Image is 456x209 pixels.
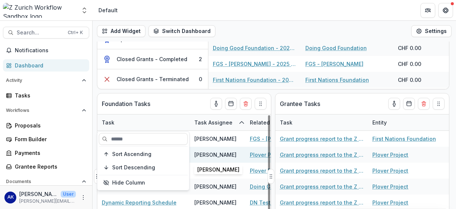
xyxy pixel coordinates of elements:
button: Notifications [3,44,89,56]
div: Task [275,119,297,126]
div: Task [97,119,119,126]
a: Grantee Reports [3,160,89,173]
a: First Nations Foundation [305,76,369,84]
a: Grant progress report to the Z Zurich Foundation [280,167,363,175]
button: Hide Column [99,177,188,189]
div: [PERSON_NAME] [194,151,237,159]
button: Open entity switcher [79,3,90,18]
div: Dashboard [15,62,83,69]
a: First Nations Foundation [372,135,436,143]
div: 2 [199,55,202,63]
button: Delete card [418,98,430,110]
div: Task Assignee [190,119,237,126]
div: Related Proposal [245,119,299,126]
div: Task [275,115,368,130]
div: Related Proposal [245,115,338,130]
button: Sort Descending [99,162,188,173]
a: Dynamic Reporting Schedule [102,199,177,206]
div: Tasks [15,92,83,99]
button: Search... [3,27,89,39]
div: Ctrl + K [66,29,84,37]
button: Open Activity [3,74,89,86]
a: Form Builder [3,133,89,145]
a: FGS - [PERSON_NAME] - 2025 - New Grant Application [250,135,333,143]
button: toggle-assigned-to-me [388,98,400,110]
a: FGS - [PERSON_NAME] [305,60,363,68]
img: Z Zurich Workflow Sandbox logo [3,3,76,18]
div: [PERSON_NAME] [194,135,237,143]
p: Grantee Tasks [280,99,320,108]
a: Grant progress report to the Z Zurich Foundation_ [280,135,363,143]
div: Closed Grants - Terminated [117,75,189,83]
div: Proposals [15,122,83,129]
button: Open Workflows [3,104,89,116]
a: DN Test NGO - 2025 - New Grant Application [250,199,333,206]
span: Activity [6,78,79,83]
button: Sort Ascending [99,148,188,160]
p: [PERSON_NAME] [19,190,58,198]
a: Plover Project [372,199,408,206]
div: CHF 0.00 [398,76,421,84]
div: Payments [15,149,83,157]
button: Closed Grants - Terminated0 [97,69,208,89]
button: Add Widget [97,25,145,37]
button: Partners [420,3,435,18]
svg: sorted ascending [239,120,245,126]
button: More [79,193,88,202]
div: Grantee Reports [15,163,83,170]
button: Open Documents [3,176,89,188]
a: Plover Project [372,167,408,175]
span: Sort Ascending [112,151,151,157]
div: Task Assignee [190,115,245,130]
nav: breadcrumb [95,5,121,16]
button: Calendar [225,98,237,110]
button: Calendar [403,98,415,110]
div: Form Builder [15,135,83,143]
a: Grant progress report to the Z Zurich Foundation [280,183,363,190]
a: FGS - [PERSON_NAME] - 2025 - New Grant Application [213,60,296,68]
p: [PERSON_NAME][EMAIL_ADDRESS][DOMAIN_NAME] [19,198,76,205]
button: Drag [433,98,445,110]
div: [PERSON_NAME] [194,199,237,206]
span: Notifications [15,47,86,54]
div: Entity [368,119,391,126]
p: User [61,191,76,198]
button: Drag [268,169,274,184]
button: Settings [411,25,452,37]
a: Dashboard [3,59,89,72]
a: Plover Project [372,183,408,190]
a: Payments [3,147,89,159]
span: Workflows [6,108,79,113]
div: 0 [199,75,202,83]
div: [PERSON_NAME] [194,183,237,190]
span: Documents [6,179,79,184]
button: toggle-assigned-to-me [210,98,222,110]
a: Doing Good Foundation - 2025 - New Grant Application [250,183,333,190]
button: Closed Grants - Completed2 [97,49,208,69]
a: Tasks [3,89,89,102]
div: CHF 0.00 [398,44,421,52]
span: Sort Descending [112,165,155,171]
div: Anna Kucharczyk [7,195,14,200]
a: Doing Good Foundation - 2025 - New Grant Application [213,44,296,52]
a: Grant progress report to the Z Zurich Foundation [280,199,363,206]
a: First Nations Foundation - 2025 - New Grant Application [213,76,296,84]
a: Plover Project [372,151,408,159]
div: Default [98,6,118,14]
a: Doing Good Foundation [305,44,367,52]
a: Grant progress report to the Z Zurich Foundation_ [280,151,363,159]
div: [PERSON_NAME] [194,167,237,175]
span: Search... [17,30,63,36]
a: Plover Project - 2025 - Internal Research Form [250,167,333,175]
button: Drag [94,169,101,184]
div: Task [97,115,190,130]
button: Get Help [438,3,453,18]
div: Closed Grants - Completed [117,55,187,63]
button: Delete card [240,98,252,110]
a: Proposals [3,119,89,132]
button: Drag [255,98,266,110]
div: CHF 0.00 [398,60,421,68]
